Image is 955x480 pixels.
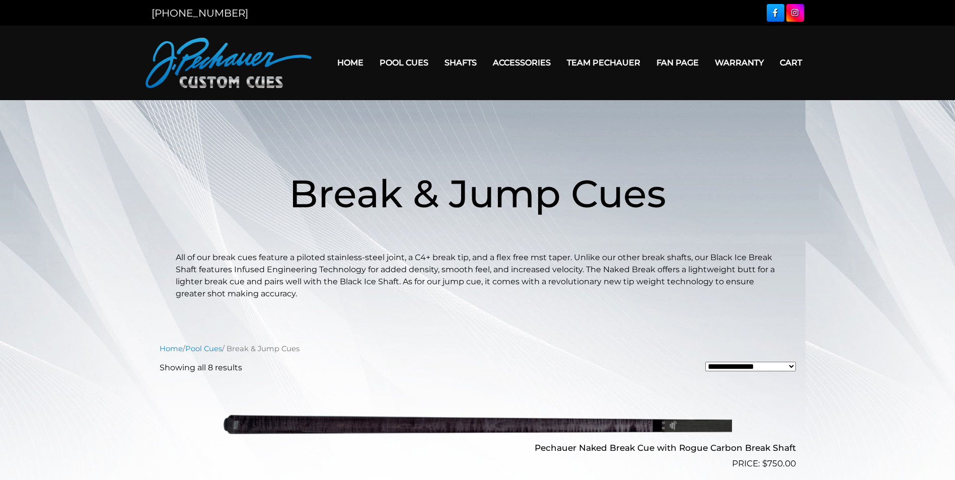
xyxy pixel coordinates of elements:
[762,458,767,468] span: $
[224,382,732,466] img: Pechauer Naked Break Cue with Rogue Carbon Break Shaft
[772,50,810,75] a: Cart
[176,252,780,300] p: All of our break cues feature a piloted stainless-steel joint, a C4+ break tip, and a flex free m...
[762,458,796,468] bdi: 750.00
[707,50,772,75] a: Warranty
[648,50,707,75] a: Fan Page
[372,50,436,75] a: Pool Cues
[289,170,666,217] span: Break & Jump Cues
[145,38,312,88] img: Pechauer Custom Cues
[485,50,559,75] a: Accessories
[436,50,485,75] a: Shafts
[160,382,796,470] a: Pechauer Naked Break Cue with Rogue Carbon Break Shaft $750.00
[160,439,796,457] h2: Pechauer Naked Break Cue with Rogue Carbon Break Shaft
[185,344,222,353] a: Pool Cues
[559,50,648,75] a: Team Pechauer
[160,344,183,353] a: Home
[152,7,248,19] a: [PHONE_NUMBER]
[160,362,242,374] p: Showing all 8 results
[705,362,796,371] select: Shop order
[329,50,372,75] a: Home
[160,343,796,354] nav: Breadcrumb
